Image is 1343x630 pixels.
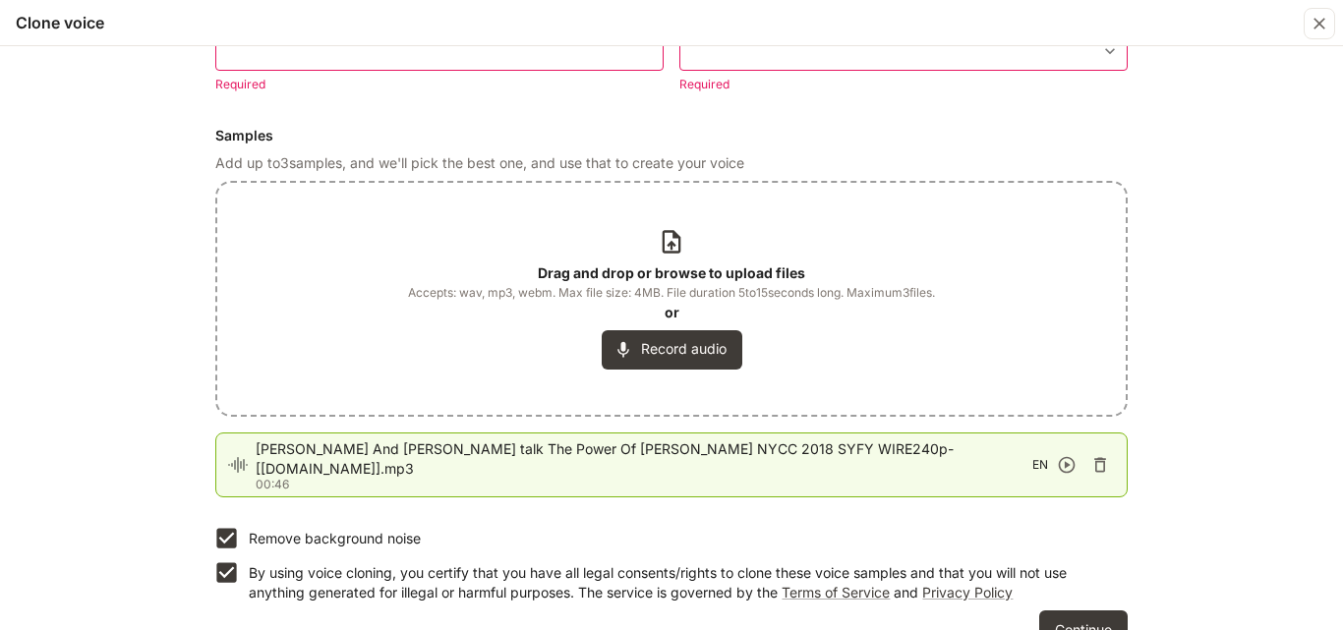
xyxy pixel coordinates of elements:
[215,126,1128,145] h6: Samples
[408,283,935,303] span: Accepts: wav, mp3, webm. Max file size: 4MB. File duration 5 to 15 seconds long. Maximum 3 files.
[215,75,650,94] p: Required
[680,41,1127,61] div: ​
[256,439,1032,479] span: [PERSON_NAME] And [PERSON_NAME] talk The Power Of [PERSON_NAME] NYCC 2018 SYFY WIRE240p-[[DOMAIN_...
[16,12,104,33] h5: Clone voice
[249,563,1112,602] p: By using voice cloning, you certify that you have all legal consents/rights to clone these voice ...
[1032,455,1048,475] span: EN
[249,529,421,548] p: Remove background noise
[602,330,742,370] button: Record audio
[782,584,890,601] a: Terms of Service
[679,75,1114,94] p: Required
[256,479,1032,490] p: 00:46
[215,153,1128,173] p: Add up to 3 samples, and we'll pick the best one, and use that to create your voice
[665,304,679,320] b: or
[538,264,805,281] b: Drag and drop or browse to upload files
[922,584,1013,601] a: Privacy Policy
